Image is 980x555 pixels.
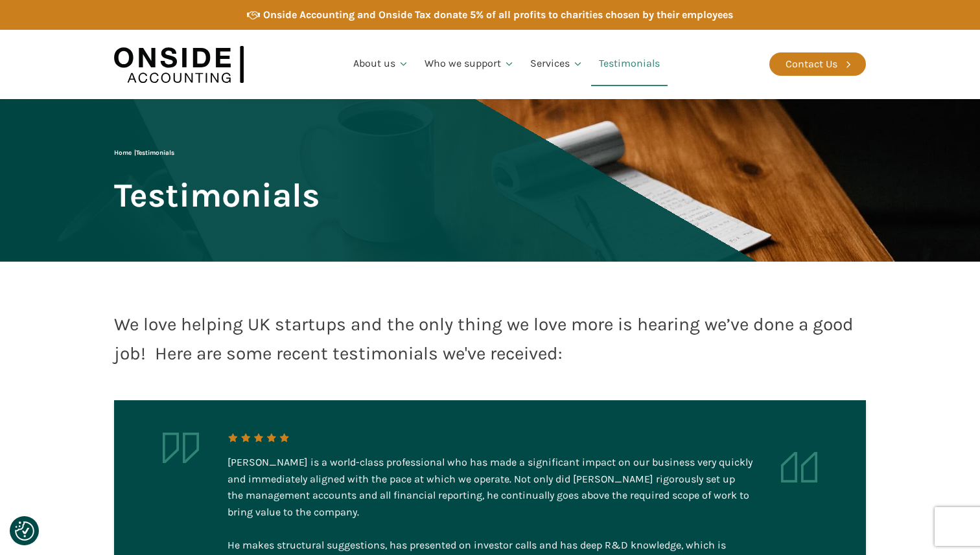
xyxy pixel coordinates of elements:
[114,40,244,89] img: Onside Accounting
[15,521,34,541] button: Consent Preferences
[769,52,866,76] a: Contact Us
[15,521,34,541] img: Revisit consent button
[522,42,591,86] a: Services
[136,149,174,157] span: Testimonials
[114,149,174,157] span: |
[114,149,132,157] a: Home
[786,56,837,73] div: Contact Us
[345,42,417,86] a: About us
[114,177,320,213] span: Testimonials
[263,6,733,23] div: Onside Accounting and Onside Tax donate 5% of all profits to charities chosen by their employees
[114,310,866,368] div: We love helping UK startups and the only thing we love more is hearing we’ve done a good job! Her...
[417,42,522,86] a: Who we support
[591,42,668,86] a: Testimonials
